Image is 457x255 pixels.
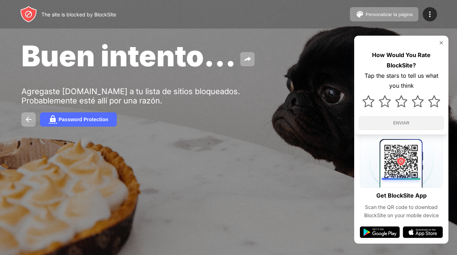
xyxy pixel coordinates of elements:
div: Personalizar la página [366,12,413,17]
img: star.svg [362,95,375,107]
img: star.svg [412,95,424,107]
img: header-logo.svg [20,6,37,23]
img: rate-us-close.svg [438,40,444,46]
div: Scan the QR code to download BlockSite on your mobile device [360,203,443,219]
img: star.svg [379,95,391,107]
button: Personalizar la página [350,7,418,21]
div: Tap the stars to tell us what you think [358,71,444,91]
img: app-store.svg [403,226,443,238]
div: Password Protection [59,117,108,122]
img: share.svg [243,55,252,63]
img: google-play.svg [360,226,400,238]
img: menu-icon.svg [426,10,434,19]
span: Buen intento... [21,39,236,73]
div: Agregaste [DOMAIN_NAME] a tu lista de sitios bloqueados. Probablemente esté allí por una razón. [21,87,242,105]
img: star.svg [395,95,407,107]
button: ENVIAR [358,116,444,130]
img: password.svg [49,115,57,124]
div: The site is blocked by BlockSite [41,11,116,17]
div: How Would You Rate BlockSite? [358,50,444,71]
div: Get BlockSite App [376,190,427,201]
img: star.svg [428,95,440,107]
img: pallet.svg [356,10,364,19]
img: back.svg [24,115,33,124]
button: Password Protection [40,112,117,127]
